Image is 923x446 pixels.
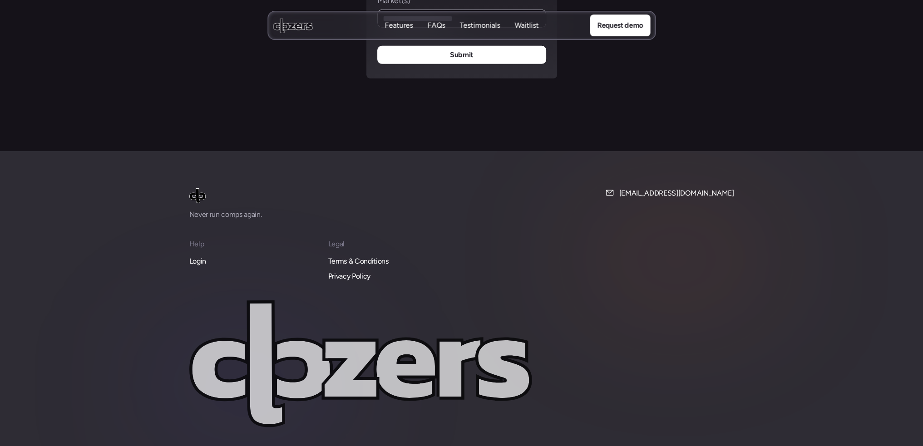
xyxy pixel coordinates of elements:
[590,15,650,36] a: Request demo
[619,187,734,199] p: [EMAIL_ADDRESS][DOMAIN_NAME]
[514,20,538,30] p: Waitlist
[189,238,317,250] p: Help
[427,20,445,31] a: FAQsFAQs
[385,30,413,40] p: Features
[189,255,206,267] a: Login
[377,46,546,64] button: Submit
[328,238,456,250] p: Legal
[459,20,500,30] p: Testimonials
[459,20,500,31] a: TestimonialsTestimonials
[189,209,316,221] p: Never run comps again.
[514,20,538,31] a: WaitlistWaitlist
[328,270,371,282] a: Privacy Policy
[459,30,500,40] p: Testimonials
[427,20,445,30] p: FAQs
[450,49,473,61] p: Submit
[385,20,413,30] p: Features
[514,30,538,40] p: Waitlist
[328,255,389,267] a: Terms & Conditions
[427,30,445,40] p: FAQs
[385,20,413,31] a: FeaturesFeatures
[597,20,643,31] p: Request demo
